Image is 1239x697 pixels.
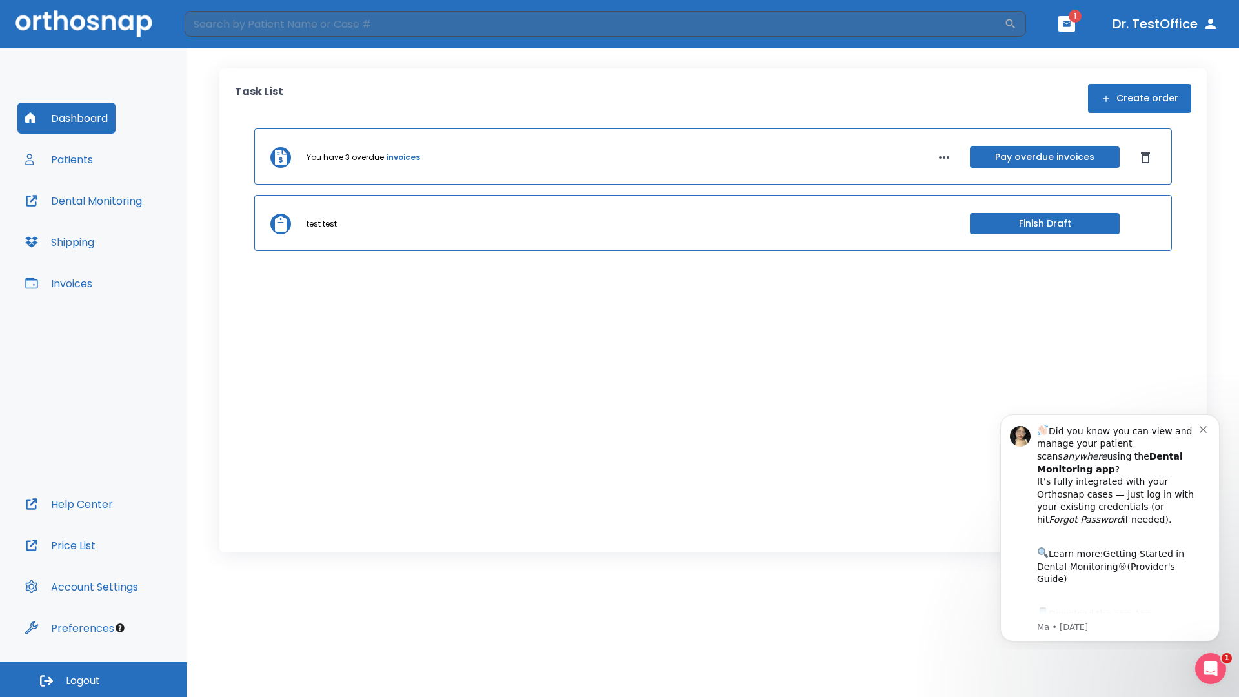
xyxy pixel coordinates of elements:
[1088,84,1191,113] button: Create order
[1195,653,1226,684] iframe: Intercom live chat
[66,674,100,688] span: Logout
[56,219,219,230] p: Message from Ma, sent 5w ago
[235,84,283,113] p: Task List
[56,203,219,268] div: Download the app: | ​ Let us know if you need help getting started!
[1107,12,1224,35] button: Dr. TestOffice
[17,144,101,175] button: Patients
[1135,147,1156,168] button: Dismiss
[56,206,171,229] a: App Store
[17,103,116,134] button: Dashboard
[970,213,1120,234] button: Finish Draft
[114,622,126,634] div: Tooltip anchor
[1069,10,1082,23] span: 1
[307,152,384,163] p: You have 3 overdue
[970,146,1120,168] button: Pay overdue invoices
[17,268,100,299] button: Invoices
[387,152,420,163] a: invoices
[185,11,1004,37] input: Search by Patient Name or Case #
[15,10,152,37] img: Orthosnap
[1222,653,1232,663] span: 1
[17,227,102,258] button: Shipping
[17,571,146,602] button: Account Settings
[17,185,150,216] button: Dental Monitoring
[17,489,121,520] button: Help Center
[307,218,337,230] p: test test
[219,20,229,30] button: Dismiss notification
[17,612,122,643] button: Preferences
[981,403,1239,649] iframe: Intercom notifications message
[17,530,103,561] button: Price List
